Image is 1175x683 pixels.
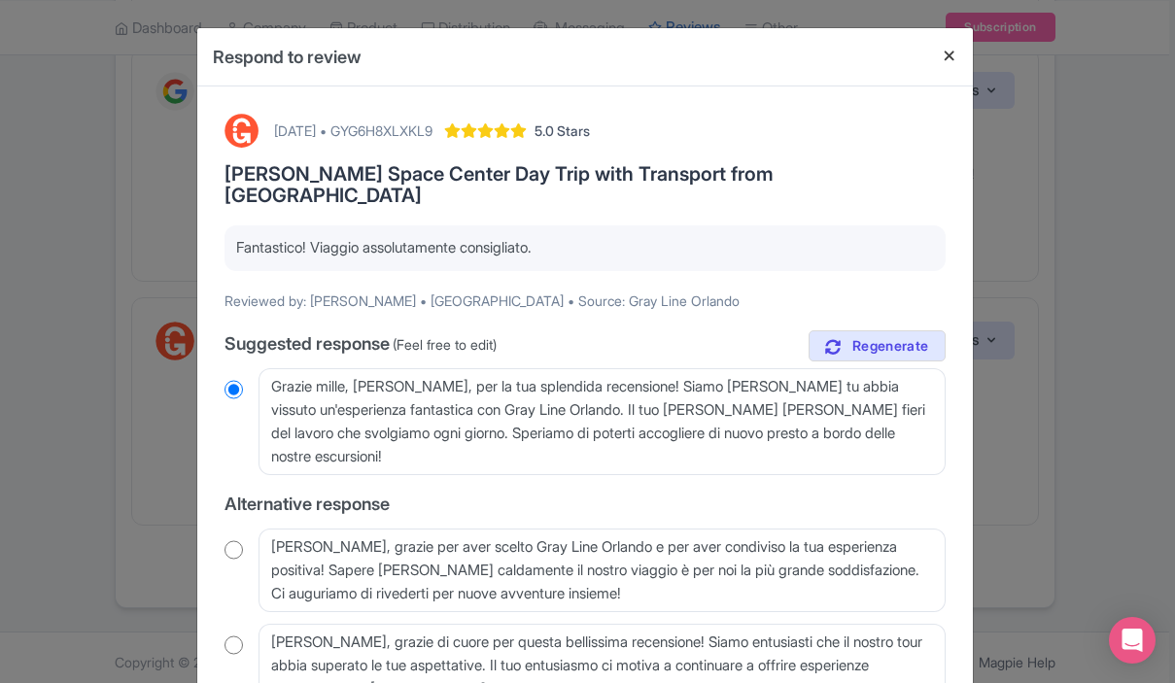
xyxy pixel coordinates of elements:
[1109,617,1156,664] div: Open Intercom Messenger
[259,529,946,612] textarea: [PERSON_NAME], grazie per aver scelto Gray Line Orlando e per aver condiviso la tua esperienza po...
[213,44,362,70] h4: Respond to review
[926,28,973,84] button: Close
[535,120,590,141] span: 5.0 Stars
[809,330,945,362] a: Regenerate
[259,368,946,475] textarea: Grazie mille, [PERSON_NAME], per la tua splendida recensione! Siamo [PERSON_NAME] tu abbia vissut...
[225,333,390,354] span: Suggested response
[236,237,934,259] p: Fantastico! Viaggio assolutamente consigliato.
[225,163,946,206] h3: [PERSON_NAME] Space Center Day Trip with Transport from [GEOGRAPHIC_DATA]
[225,114,259,148] img: GetYourGuide Logo
[852,337,929,356] span: Regenerate
[225,290,946,311] p: Reviewed by: [PERSON_NAME] • [GEOGRAPHIC_DATA] • Source: Gray Line Orlando
[274,120,432,141] div: [DATE] • GYG6H8XLXKL9
[225,494,390,514] span: Alternative response
[393,336,497,353] span: (Feel free to edit)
